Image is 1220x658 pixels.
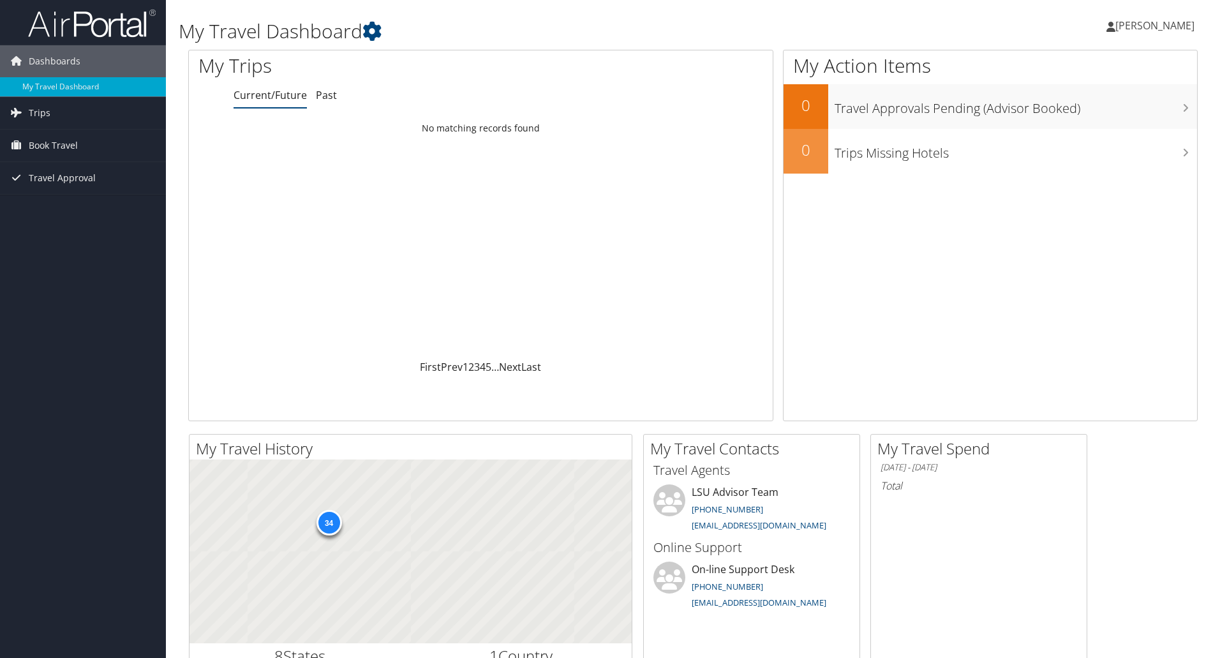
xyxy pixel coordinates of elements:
div: 34 [316,510,341,535]
h6: [DATE] - [DATE] [881,461,1077,474]
a: 2 [468,360,474,374]
span: [PERSON_NAME] [1115,19,1194,33]
a: First [420,360,441,374]
a: 3 [474,360,480,374]
h6: Total [881,479,1077,493]
td: No matching records found [189,117,773,140]
a: Current/Future [234,88,307,102]
h3: Online Support [653,539,850,557]
h2: 0 [784,139,828,161]
a: 4 [480,360,486,374]
a: [PERSON_NAME] [1106,6,1207,45]
a: 1 [463,360,468,374]
h3: Travel Approvals Pending (Advisor Booked) [835,93,1197,117]
a: 5 [486,360,491,374]
a: [PHONE_NUMBER] [692,504,763,515]
a: [EMAIL_ADDRESS][DOMAIN_NAME] [692,597,826,608]
h1: My Travel Dashboard [179,18,865,45]
a: [PHONE_NUMBER] [692,581,763,592]
a: Past [316,88,337,102]
a: Last [521,360,541,374]
h2: 0 [784,94,828,116]
h2: My Travel Spend [877,438,1087,460]
h3: Travel Agents [653,461,850,479]
img: airportal-logo.png [28,8,156,38]
li: On-line Support Desk [647,562,856,614]
a: Prev [441,360,463,374]
span: Book Travel [29,130,78,161]
h2: My Travel Contacts [650,438,859,460]
h3: Trips Missing Hotels [835,138,1197,162]
span: Travel Approval [29,162,96,194]
a: Next [499,360,521,374]
h1: My Action Items [784,52,1197,79]
span: Trips [29,97,50,129]
span: Dashboards [29,45,80,77]
span: … [491,360,499,374]
a: [EMAIL_ADDRESS][DOMAIN_NAME] [692,520,826,531]
a: 0Trips Missing Hotels [784,129,1197,174]
h1: My Trips [198,52,520,79]
a: 0Travel Approvals Pending (Advisor Booked) [784,84,1197,129]
li: LSU Advisor Team [647,484,856,537]
h2: My Travel History [196,438,632,460]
